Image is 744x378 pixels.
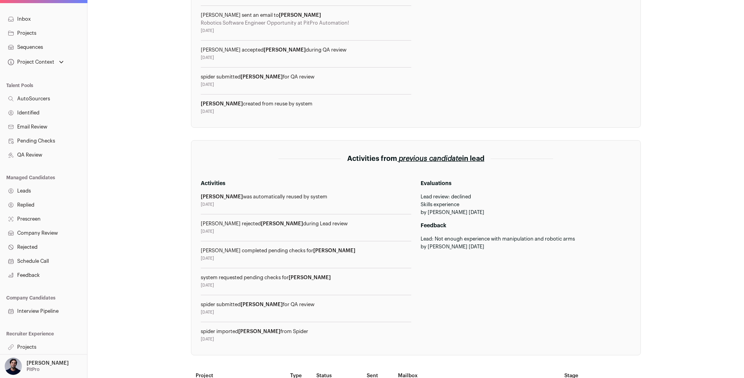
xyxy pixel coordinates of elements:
div: spider imported from Spider [201,328,411,335]
span: [PERSON_NAME] [238,329,280,334]
span: [PERSON_NAME] [313,248,355,253]
h2: Activities from [347,153,484,164]
span: [PERSON_NAME] [264,47,306,52]
div: [DATE] [201,255,411,262]
span: [PERSON_NAME] [241,302,283,307]
h3: Evaluations [421,180,631,187]
div: created from reuse by system [201,101,411,107]
div: [PERSON_NAME] sent an email to [201,12,411,18]
div: Robotics Software Engineer Opportunity at PitPro Automation! [201,20,411,26]
span: [PERSON_NAME] [261,221,303,226]
div: [DATE] [201,55,411,61]
button: Open dropdown [3,358,70,375]
div: spider submitted for QA review [201,301,411,308]
span: [PERSON_NAME] [289,275,331,280]
div: [DATE] [201,201,411,208]
div: [PERSON_NAME] accepted during QA review [201,47,411,53]
div: spider submitted for QA review [201,74,411,80]
div: by [PERSON_NAME] [DATE] [421,209,631,216]
div: Project Context [6,59,54,65]
div: Lead review: declined [421,194,631,200]
div: [PERSON_NAME] rejected during Lead review [201,221,411,227]
div: [DATE] [201,282,411,289]
div: [DATE] [201,309,411,316]
div: Skills experience [421,201,631,208]
div: system requested pending checks for [201,275,411,281]
a: previous candidatein lead [397,155,484,162]
button: Open dropdown [6,57,65,68]
div: [DATE] [201,28,411,34]
div: [PERSON_NAME] completed pending checks for [201,248,411,254]
div: [DATE] [201,228,411,235]
p: [PERSON_NAME] [27,360,69,366]
span: [PERSON_NAME] [201,194,243,199]
div: by [PERSON_NAME] [DATE] [421,244,631,250]
div: was automatically reused by system [201,194,411,200]
div: [DATE] [201,82,411,88]
div: [DATE] [201,109,411,115]
h3: Activities [201,180,411,187]
h3: Feedback [421,222,631,230]
p: PitPro [27,366,39,373]
span: [PERSON_NAME] [279,12,321,18]
span: previous candidate [399,155,462,162]
div: Lead: Not enough experience with manipulation and robotic arms [421,236,631,242]
img: 1207525-medium_jpg [5,358,22,375]
span: [PERSON_NAME] [241,74,283,79]
div: [DATE] [201,336,411,342]
span: [PERSON_NAME] [201,101,243,106]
